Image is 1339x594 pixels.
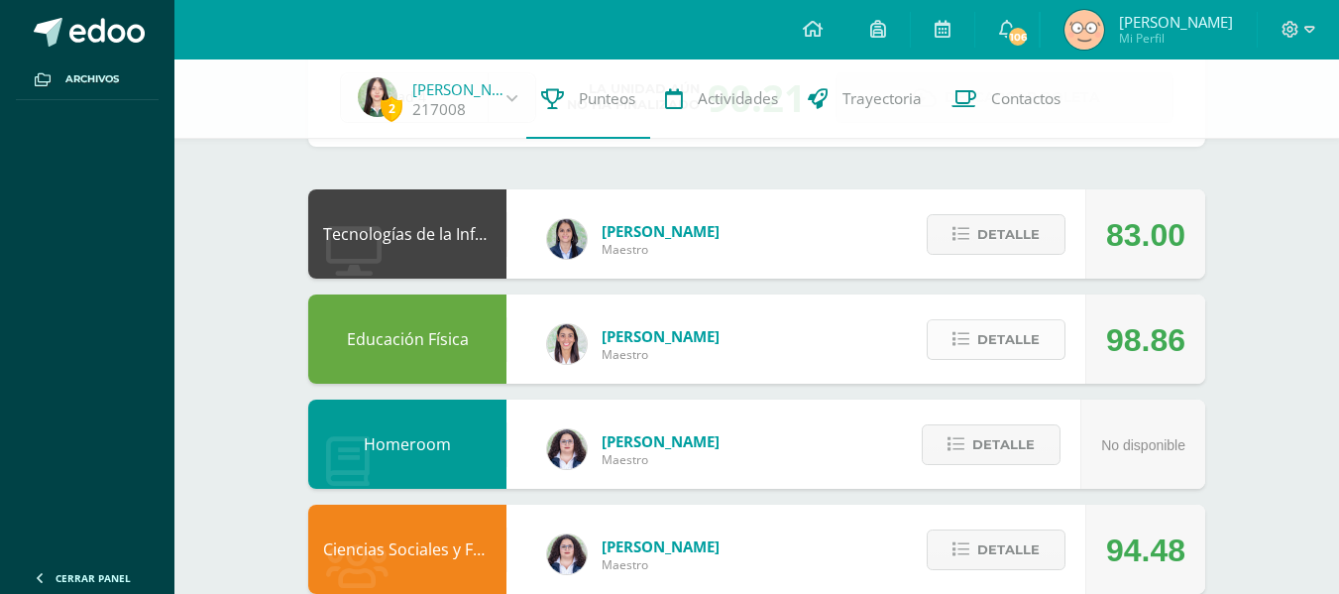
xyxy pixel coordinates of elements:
div: Tecnologías de la Información y Comunicación: Computación [308,189,506,279]
span: Trayectoria [842,88,922,109]
div: Ciencias Sociales y Formación Ciudadana [308,505,506,594]
span: Contactos [991,88,1060,109]
span: [PERSON_NAME] [1119,12,1233,32]
span: Punteos [579,88,635,109]
img: 534664ee60f520b42d8813f001d89cd9.png [1064,10,1104,50]
button: Detalle [927,214,1065,255]
span: [PERSON_NAME] [602,326,720,346]
button: Detalle [927,530,1065,570]
div: Homeroom [308,400,506,489]
img: 68dbb99899dc55733cac1a14d9d2f825.png [547,324,587,364]
span: 106 [1007,26,1029,48]
a: Archivos [16,59,159,100]
a: [PERSON_NAME] [412,79,511,99]
span: [PERSON_NAME] [602,536,720,556]
span: Detalle [977,532,1040,568]
a: Contactos [937,59,1075,139]
span: Detalle [977,321,1040,358]
span: Detalle [977,216,1040,253]
div: 83.00 [1106,190,1185,280]
span: [PERSON_NAME] [602,431,720,451]
span: Cerrar panel [56,571,131,585]
span: Actividades [698,88,778,109]
span: No disponible [1101,437,1185,453]
span: Archivos [65,71,119,87]
button: Detalle [927,319,1065,360]
span: Mi Perfil [1119,30,1233,47]
img: 7489ccb779e23ff9f2c3e89c21f82ed0.png [547,219,587,259]
span: Maestro [602,241,720,258]
a: Trayectoria [793,59,937,139]
a: Punteos [526,59,650,139]
span: Maestro [602,346,720,363]
span: 2 [381,96,402,121]
span: Maestro [602,451,720,468]
img: 8c1a34b3b9342903322ec75c6fc362cc.png [358,77,397,117]
img: ba02aa29de7e60e5f6614f4096ff8928.png [547,535,587,574]
div: 98.86 [1106,296,1185,385]
img: ba02aa29de7e60e5f6614f4096ff8928.png [547,429,587,469]
div: Educación Física [308,295,506,384]
a: 217008 [412,99,466,120]
span: [PERSON_NAME] [602,221,720,241]
span: Maestro [602,556,720,573]
span: Detalle [972,426,1035,463]
a: Actividades [650,59,793,139]
button: Detalle [922,424,1060,465]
